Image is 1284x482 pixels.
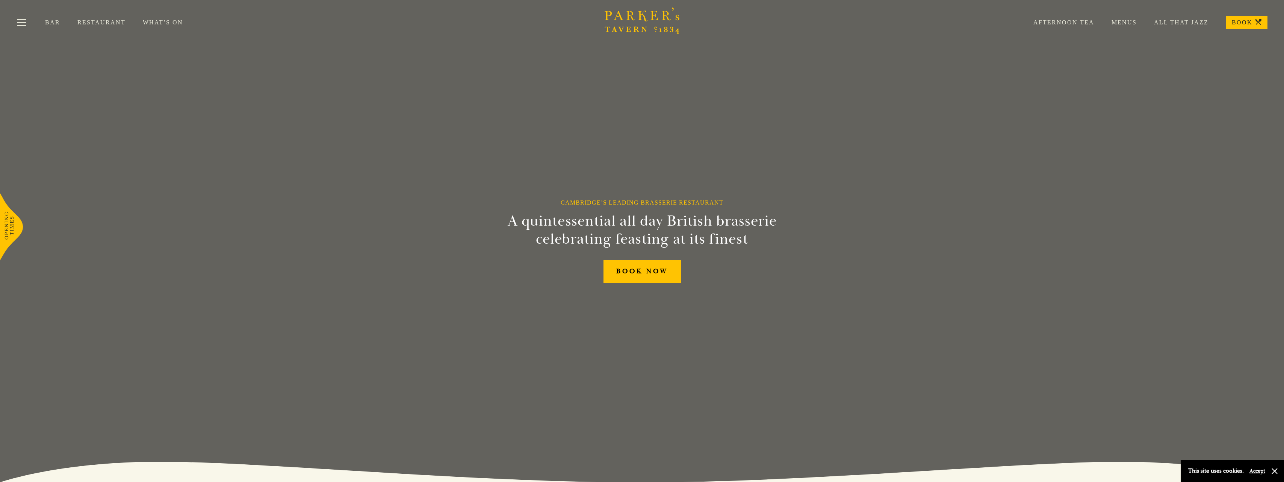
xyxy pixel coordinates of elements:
a: BOOK NOW [603,260,681,283]
button: Close and accept [1271,467,1278,475]
button: Accept [1249,467,1265,474]
p: This site uses cookies. [1188,465,1244,476]
h1: Cambridge’s Leading Brasserie Restaurant [561,199,723,206]
h2: A quintessential all day British brasserie celebrating feasting at its finest [471,212,814,248]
